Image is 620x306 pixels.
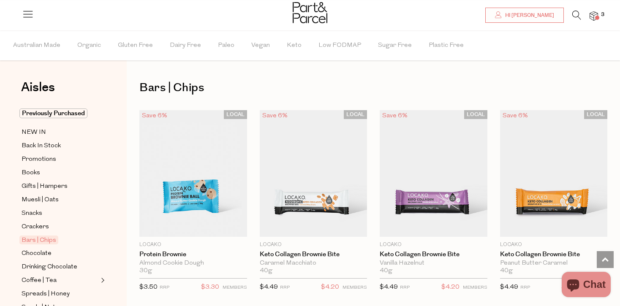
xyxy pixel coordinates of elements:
span: Aisles [21,78,55,97]
a: Hi [PERSON_NAME] [485,8,564,23]
span: $4.49 [260,284,278,290]
span: Low FODMAP [318,31,361,60]
span: Drinking Chocolate [22,262,77,272]
span: LOCAL [464,110,487,119]
span: Sugar Free [378,31,412,60]
div: Save 6% [500,110,530,122]
span: Paleo [218,31,234,60]
small: RRP [280,285,290,290]
span: $3.30 [201,282,219,293]
a: Promotions [22,154,98,165]
a: Keto Collagen Brownie Bite [260,251,367,258]
span: 40g [260,267,272,275]
a: Protein Brownie [139,251,247,258]
span: Bars | Chips [19,236,58,244]
div: Caramel Macchiato [260,260,367,267]
a: Gifts | Hampers [22,181,98,192]
a: Bars | Chips [22,235,98,245]
span: $4.49 [380,284,398,290]
img: Part&Parcel [293,2,327,23]
div: Almond Cookie Dough [139,260,247,267]
span: 40g [500,267,513,275]
span: Chocolate [22,249,52,259]
span: $3.50 [139,284,158,290]
a: NEW IN [22,127,98,138]
a: Coffee | Tea [22,275,98,286]
img: Protein Brownie [139,110,247,237]
span: Spreads | Honey [22,289,70,299]
span: Promotions [22,154,56,165]
span: Muesli | Oats [22,195,59,205]
span: Vegan [251,31,270,60]
p: Locako [260,241,367,249]
a: Books [22,168,98,178]
p: Locako [139,241,247,249]
small: RRP [520,285,530,290]
a: Keto Collagen Brownie Bite [500,251,608,258]
a: Aisles [21,81,55,102]
span: Previously Purchased [19,108,87,118]
h1: Bars | Chips [139,78,607,97]
span: Coffee | Tea [22,276,57,286]
a: Back In Stock [22,141,98,151]
span: 3 [599,11,606,19]
small: RRP [160,285,169,290]
span: LOCAL [344,110,367,119]
span: Keto [287,31,302,60]
span: Dairy Free [170,31,201,60]
a: Keto Collagen Brownie Bite [380,251,487,258]
div: Save 6% [380,110,410,122]
img: Keto Collagen Brownie Bite [380,110,487,237]
small: MEMBERS [463,285,487,290]
span: Snacks [22,209,42,219]
a: Muesli | Oats [22,195,98,205]
div: Vanilla Hazelnut [380,260,487,267]
span: Gluten Free [118,31,153,60]
div: Save 6% [139,110,170,122]
div: Save 6% [260,110,290,122]
a: Snacks [22,208,98,219]
div: Peanut Butter Caramel [500,260,608,267]
span: Hi [PERSON_NAME] [503,12,554,19]
p: Locako [500,241,608,249]
span: 40g [380,267,392,275]
span: LOCAL [584,110,607,119]
button: Expand/Collapse Coffee | Tea [99,275,105,285]
small: RRP [400,285,410,290]
a: Drinking Chocolate [22,262,98,272]
span: 30g [139,267,152,275]
span: NEW IN [22,127,46,138]
a: Spreads | Honey [22,289,98,299]
a: Crackers [22,222,98,232]
a: Previously Purchased [22,108,98,119]
inbox-online-store-chat: Shopify online store chat [559,272,613,299]
a: 3 [590,11,598,20]
small: MEMBERS [343,285,367,290]
span: Back In Stock [22,141,61,151]
span: $4.20 [321,282,339,293]
span: Gifts | Hampers [22,181,68,192]
span: $4.49 [500,284,518,290]
span: LOCAL [224,110,247,119]
span: Crackers [22,222,49,232]
img: Keto Collagen Brownie Bite [500,110,608,237]
span: Australian Made [13,31,60,60]
small: MEMBERS [223,285,247,290]
span: $4.20 [441,282,460,293]
p: Locako [380,241,487,249]
span: Books [22,168,40,178]
span: Plastic Free [429,31,464,60]
span: Organic [77,31,101,60]
img: Keto Collagen Brownie Bite [260,110,367,237]
a: Chocolate [22,248,98,259]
